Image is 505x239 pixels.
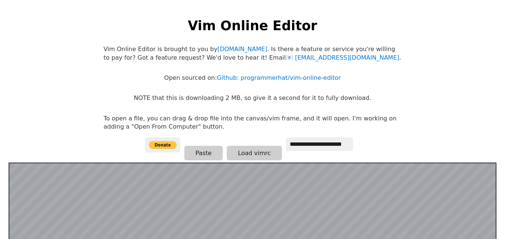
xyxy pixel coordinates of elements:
button: Paste [184,146,223,160]
a: [EMAIL_ADDRESS][DOMAIN_NAME] [286,54,399,61]
a: [DOMAIN_NAME] [217,45,267,53]
p: NOTE that this is downloading 2 MB, so give it a second for it to fully download. [134,94,371,102]
h1: Vim Online Editor [188,16,317,35]
p: To open a file, you can drag & drop file into the canvas/vim frame, and it will open. I'm working... [104,114,401,131]
button: Load vimrc [227,146,282,160]
p: Vim Online Editor is brought to you by . Is there a feature or service you're willing to pay for?... [104,45,401,62]
a: Github: programmerhat/vim-online-editor [217,74,341,81]
p: Open sourced on: [164,74,341,82]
